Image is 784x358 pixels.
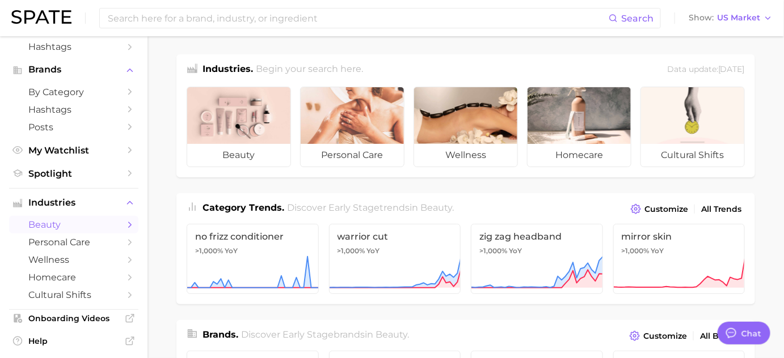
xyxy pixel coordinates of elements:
a: mirror skin>1,000% YoY [613,224,745,294]
a: All Trends [698,202,745,217]
span: personal care [301,144,404,167]
span: Discover Early Stage brands in . [242,329,410,340]
span: wellness [28,254,119,265]
img: SPATE [11,10,71,24]
span: beauty [376,329,408,340]
a: Spotlight [9,165,138,182]
a: homecare [9,268,138,286]
span: >1,000% [479,246,507,255]
a: Hashtags [9,101,138,118]
span: mirror skin [622,231,737,242]
span: homecare [528,144,631,167]
span: zig zag headband [479,231,595,242]
span: Brands . [203,329,238,340]
a: beauty [9,216,138,233]
button: ShowUS Market [686,11,775,25]
a: Hashtags [9,38,138,56]
span: Hashtags [28,104,119,115]
a: My Watchlist [9,142,138,159]
span: no frizz conditioner [195,231,310,242]
button: Customize [628,201,691,217]
span: Industries [28,198,119,208]
span: by Category [28,87,119,97]
span: beauty [187,144,290,167]
span: Customize [644,204,688,214]
a: Onboarding Videos [9,310,138,327]
span: Posts [28,122,119,133]
a: cultural shifts [640,87,745,167]
span: Show [689,15,714,21]
a: homecare [527,87,631,167]
span: Spotlight [28,168,119,179]
input: Search here for a brand, industry, or ingredient [107,8,609,28]
span: >1,000% [195,246,223,255]
a: wellness [414,87,518,167]
span: Customize [643,331,687,341]
span: YoY [367,246,380,255]
span: US Market [717,15,760,21]
span: Discover Early Stage trends in . [288,202,454,213]
a: warrior cut>1,000% YoY [329,224,461,294]
span: Search [621,13,654,24]
span: Hashtags [28,41,119,52]
a: wellness [9,251,138,268]
span: personal care [28,237,119,248]
span: >1,000% [622,246,650,255]
span: Onboarding Videos [28,313,119,323]
span: >1,000% [338,246,365,255]
span: Category Trends . [203,202,284,213]
a: no frizz conditioner>1,000% YoY [187,224,319,294]
span: YoY [225,246,238,255]
h2: Begin your search here. [256,62,364,78]
button: Industries [9,194,138,211]
span: All Brands [700,331,742,341]
span: YoY [651,246,664,255]
span: My Watchlist [28,145,119,156]
span: wellness [414,144,517,167]
div: Data update: [DATE] [667,62,745,78]
a: by Category [9,83,138,101]
span: warrior cut [338,231,453,242]
button: Customize [627,328,690,344]
a: Help [9,333,138,350]
a: personal care [9,233,138,251]
a: personal care [300,87,404,167]
a: cultural shifts [9,286,138,304]
a: zig zag headband>1,000% YoY [471,224,603,294]
span: Help [28,336,119,346]
h1: Industries. [203,62,253,78]
span: homecare [28,272,119,283]
a: Posts [9,118,138,136]
span: beauty [28,219,119,230]
button: Brands [9,61,138,78]
span: YoY [509,246,522,255]
a: All Brands [697,329,745,344]
span: cultural shifts [28,289,119,300]
span: cultural shifts [641,144,744,167]
span: Brands [28,65,119,75]
span: beauty [421,202,453,213]
a: beauty [187,87,291,167]
span: All Trends [701,204,742,214]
